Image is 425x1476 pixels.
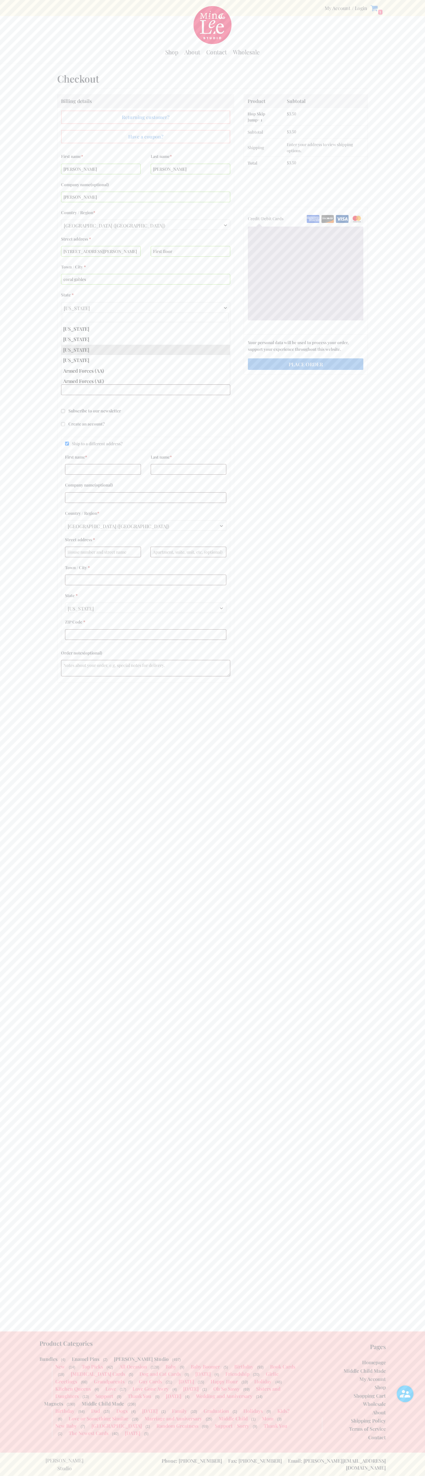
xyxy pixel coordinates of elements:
[201,1424,209,1429] span: (69)
[57,1372,65,1377] span: (18)
[165,45,260,59] div: Primary Menu
[55,1408,74,1414] a: Birthday
[287,161,289,165] span: $
[61,246,141,257] input: House number and street name
[119,1387,127,1392] span: (17)
[116,1394,122,1399] span: (9)
[243,1408,263,1414] a: Holidays
[248,358,363,370] button: Place order
[61,366,230,376] li: Armed Forces (AA)
[65,442,69,446] input: Ship to a different address?
[119,1363,147,1370] a: All Occasion
[61,220,230,230] span: Country / Region
[184,48,200,56] a: About
[354,1392,386,1399] a: Shopping Cart
[362,1359,386,1365] a: Homepage
[55,1423,77,1429] a: New Baby
[82,1363,103,1370] a: Top Picks
[61,409,65,413] input: Subscribe to our newsletter
[61,376,230,386] li: Armed Forces (AE)
[65,603,226,614] span: Wisconsin
[258,117,262,122] strong: × 1
[183,1385,199,1392] a: [DATE]
[179,1365,185,1370] span: (9)
[151,152,230,160] label: Last name
[179,1378,194,1385] a: [DATE]
[142,1408,158,1414] a: [DATE]
[72,1356,99,1362] a: Enamel Pins
[77,1409,85,1414] span: (84)
[68,408,121,414] span: Subscribe to our newsletter
[255,1394,263,1399] span: (14)
[84,650,102,655] span: (optional)
[166,1393,181,1399] a: [DATE]
[350,215,363,223] img: Mastercard
[219,1415,248,1422] a: Middle Child
[266,1409,272,1414] span: (9)
[165,48,178,56] a: Shop
[172,1387,177,1392] span: (4)
[91,1408,100,1414] a: Dad
[105,1385,116,1392] a: Love
[139,1371,181,1377] a: Dog and Cat Cards
[131,1409,136,1414] span: (4)
[39,1340,297,1347] p: Product Categories
[61,130,230,143] div: Have a coupon?
[196,1393,252,1399] a: Wedding and Anniversary
[283,138,368,156] td: Enter your address to view shipping options.
[191,1363,220,1370] a: Baby Boomer
[65,521,226,532] span: United States (US)
[251,229,358,314] iframe: Secure payment input frame
[132,1385,169,1392] a: Love Gone Awry
[241,1379,248,1385] span: (10)
[61,422,65,426] input: Create an account?
[151,453,227,461] label: Last name
[61,355,230,365] li: [US_STATE]
[378,9,383,15] span: 1
[204,1408,229,1414] a: Graduation
[375,1384,386,1390] a: Shop
[61,302,230,314] span: Wisconsin
[172,1357,181,1362] span: (497)
[397,1385,413,1402] img: user.png
[61,263,230,271] label: Town / City
[321,215,334,223] img: Discover
[68,421,105,426] span: Create an account?
[94,1378,125,1385] a: Grandparents
[57,72,368,85] h1: Checkout
[66,1402,76,1407] span: (190)
[244,95,283,108] th: Product
[275,1379,282,1385] span: (46)
[202,1387,207,1392] span: (1)
[254,1378,272,1385] a: Holiday
[143,1431,149,1437] span: (5)
[213,1385,240,1392] a: Oh So Sassy
[233,48,260,56] a: Wholesale
[363,1401,386,1407] a: Wholesale
[80,1424,86,1429] span: (7)
[197,1379,205,1385] span: (15)
[232,1409,238,1414] span: (1)
[145,1415,202,1422] a: Marriage and Anniversary
[94,482,113,487] span: (optional)
[39,1356,57,1362] a: Bundles
[150,1365,160,1370] span: (128)
[80,1379,88,1385] span: (66)
[131,1457,386,1471] p: Phone: [PHONE_NUMBER] Fax: [PHONE_NUMBER] Email: [PERSON_NAME][EMAIL_ADDRESS][DOMAIN_NAME]
[111,1431,119,1437] span: (40)
[287,130,289,134] span: $
[349,1426,386,1432] a: Terms of Service
[106,1365,114,1370] span: (42)
[128,1372,134,1377] span: (5)
[194,6,231,44] a: Mina Lee Studio
[287,112,289,116] span: $
[128,1379,133,1385] span: (5)
[283,95,368,108] th: Subtotal
[256,1365,264,1370] span: (93)
[368,1434,386,1440] a: Contact
[128,1393,151,1399] a: Thank You
[359,1376,386,1382] a: My Account
[287,130,296,134] bdi: 3.50
[205,1416,213,1422] span: (25)
[344,1368,386,1374] a: Middle Child Made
